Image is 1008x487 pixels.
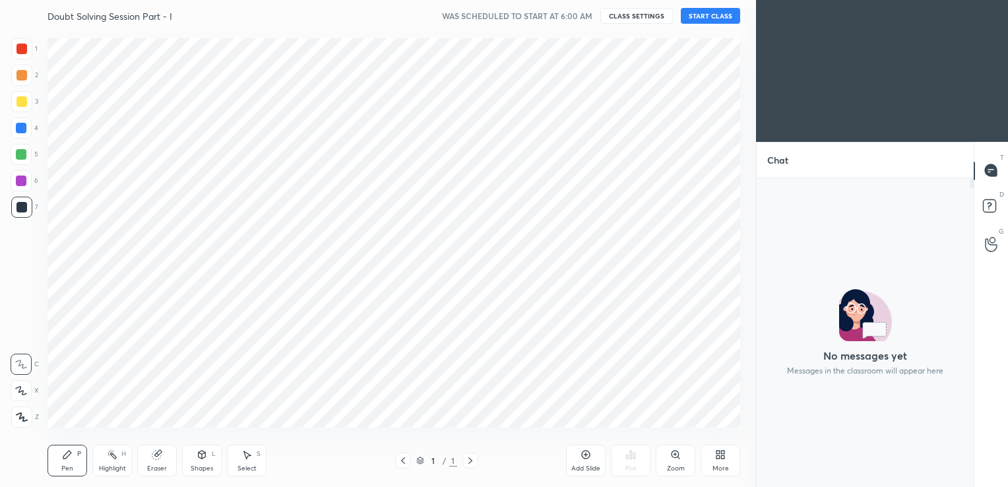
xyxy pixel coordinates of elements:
[11,38,38,59] div: 1
[212,451,216,457] div: L
[77,451,81,457] div: P
[11,406,39,428] div: Z
[427,457,440,465] div: 1
[191,465,213,472] div: Shapes
[11,380,39,401] div: X
[757,143,799,178] p: Chat
[257,451,261,457] div: S
[11,197,38,218] div: 7
[667,465,685,472] div: Zoom
[11,65,38,86] div: 2
[681,8,740,24] button: START CLASS
[443,457,447,465] div: /
[11,170,38,191] div: 6
[47,10,172,22] h4: Doubt Solving Session Part - I
[11,117,38,139] div: 4
[712,465,729,472] div: More
[449,455,457,467] div: 1
[61,465,73,472] div: Pen
[11,144,38,165] div: 5
[571,465,600,472] div: Add Slide
[1000,152,1004,162] p: T
[99,465,126,472] div: Highlight
[600,8,673,24] button: CLASS SETTINGS
[237,465,257,472] div: Select
[999,226,1004,236] p: G
[121,451,126,457] div: H
[11,91,38,112] div: 3
[999,189,1004,199] p: D
[442,10,592,22] h5: WAS SCHEDULED TO START AT 6:00 AM
[11,354,39,375] div: C
[147,465,167,472] div: Eraser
